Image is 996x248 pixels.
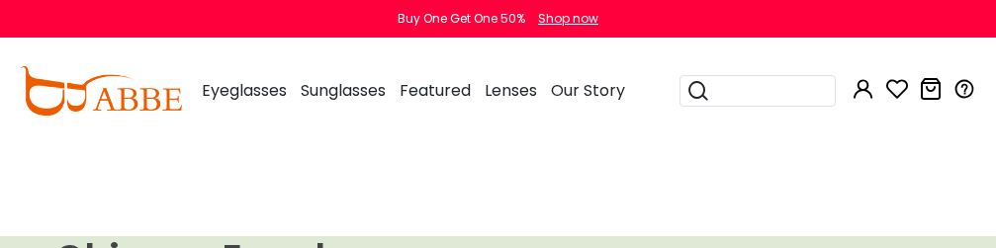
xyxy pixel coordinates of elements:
a: Shop now [528,10,598,27]
div: Buy One Get One 50% [398,10,525,28]
div: Shop now [538,10,598,28]
span: Lenses [485,79,537,102]
span: Sunglasses [301,79,386,102]
span: Featured [400,79,471,102]
img: abbeglasses.com [20,66,182,116]
span: Eyeglasses [202,79,287,102]
span: Our Story [551,79,625,102]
